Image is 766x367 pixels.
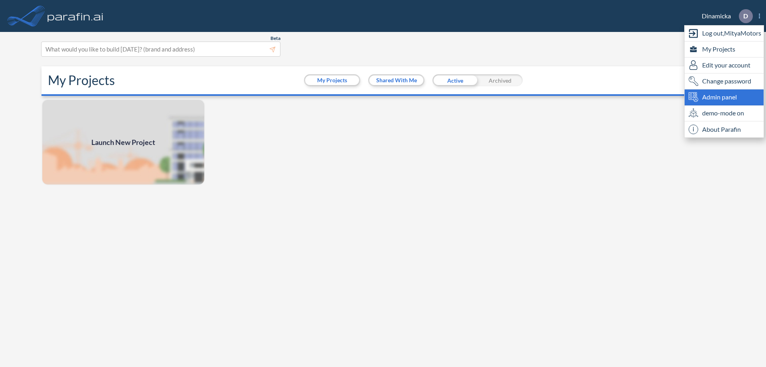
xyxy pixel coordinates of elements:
div: My Projects [685,42,764,58]
span: Launch New Project [91,137,155,148]
span: My Projects [702,44,735,54]
div: Archived [478,74,523,86]
span: Change password [702,76,751,86]
h2: My Projects [48,73,115,88]
div: Log out [685,26,764,42]
img: add [41,99,205,185]
div: Edit user [685,58,764,73]
span: Log out, MityaMotors [702,28,761,38]
div: Change password [685,73,764,89]
span: i [689,125,698,134]
img: logo [46,8,105,24]
a: Launch New Project [41,99,205,185]
p: D [743,12,748,20]
div: Active [432,74,478,86]
span: demo-mode on [702,108,744,118]
span: About Parafin [702,125,741,134]
span: Admin panel [702,92,737,102]
button: Shared With Me [369,75,423,85]
button: My Projects [305,75,359,85]
div: Admin panel [685,89,764,105]
div: Dinamicka [690,9,760,23]
div: demo-mode on [685,105,764,121]
span: Edit your account [702,60,750,70]
div: About Parafin [685,121,764,137]
span: Beta [270,35,280,42]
